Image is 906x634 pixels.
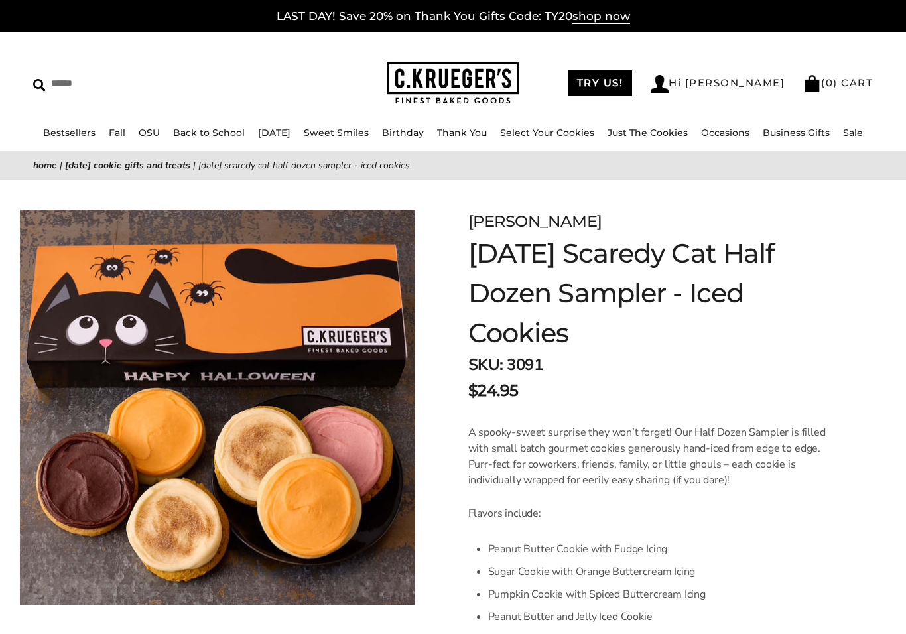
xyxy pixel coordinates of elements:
[701,127,749,139] a: Occasions
[65,159,190,172] a: [DATE] Cookie Gifts and Treats
[468,424,831,488] p: A spooky-sweet surprise they won’t forget! Our Half Dozen Sampler is filled with small batch gour...
[468,505,831,521] p: Flavors include:
[826,76,834,89] span: 0
[488,605,831,628] li: Peanut Butter and Jelly Iced Cookie
[20,210,415,605] img: Halloween Scaredy Cat Half Dozen Sampler - Iced Cookies
[33,158,873,173] nav: breadcrumbs
[33,159,57,172] a: Home
[803,75,821,92] img: Bag
[488,560,831,583] li: Sugar Cookie with Orange Buttercream Icing
[468,210,840,233] div: [PERSON_NAME]
[33,73,228,94] input: Search
[568,70,633,96] a: TRY US!
[382,127,424,139] a: Birthday
[488,583,831,605] li: Pumpkin Cookie with Spiced Buttercream Icing
[488,538,831,560] li: Peanut Butter Cookie with Fudge Icing
[651,75,669,93] img: Account
[507,354,543,375] span: 3091
[193,159,196,172] span: |
[60,159,62,172] span: |
[572,9,630,24] span: shop now
[258,127,291,139] a: [DATE]
[468,354,503,375] strong: SKU:
[139,127,160,139] a: OSU
[608,127,688,139] a: Just The Cookies
[651,75,785,93] a: Hi [PERSON_NAME]
[304,127,369,139] a: Sweet Smiles
[277,9,630,24] a: LAST DAY! Save 20% on Thank You Gifts Code: TY20shop now
[437,127,487,139] a: Thank You
[387,62,519,105] img: C.KRUEGER'S
[500,127,594,139] a: Select Your Cookies
[43,127,96,139] a: Bestsellers
[173,127,245,139] a: Back to School
[33,79,46,92] img: Search
[468,233,840,353] h1: [DATE] Scaredy Cat Half Dozen Sampler - Iced Cookies
[803,76,873,89] a: (0) CART
[468,379,519,403] span: $24.95
[843,127,863,139] a: Sale
[763,127,830,139] a: Business Gifts
[109,127,125,139] a: Fall
[198,159,410,172] span: [DATE] Scaredy Cat Half Dozen Sampler - Iced Cookies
